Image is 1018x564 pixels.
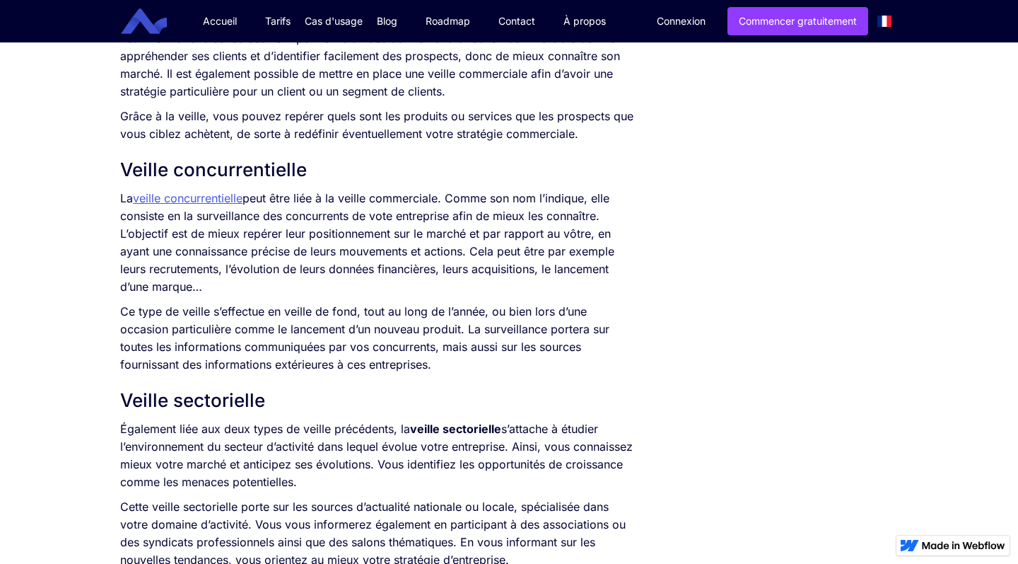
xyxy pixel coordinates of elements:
h2: Veille concurrentielle [120,157,634,183]
a: home [131,8,177,35]
a: veille concurrentielle [133,191,242,205]
a: Commencer gratuitement [727,7,868,35]
p: Les informations collectées vont permettre au décideur ou à la direction commerciale de mieux app... [120,30,634,100]
p: Grâce à la veille, vous pouvez repérer quels sont les produits ou services que les prospects que ... [120,108,634,143]
p: Également liée aux deux types de veille précédents, la s’attache à étudier l’environnement du sec... [120,420,634,491]
p: Ce type de veille s’effectue en veille de fond, tout au long de l’année, ou bien lors d’une occas... [120,303,634,374]
div: Cas d'usage [305,14,363,28]
a: Connexion [646,8,716,35]
h2: Veille sectorielle [120,388,634,413]
img: Made in Webflow [922,541,1005,550]
strong: veille sectorielle [410,422,501,436]
p: La peut être liée à la veille commerciale. Comme son nom l’indique, elle consiste en la surveilla... [120,190,634,296]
